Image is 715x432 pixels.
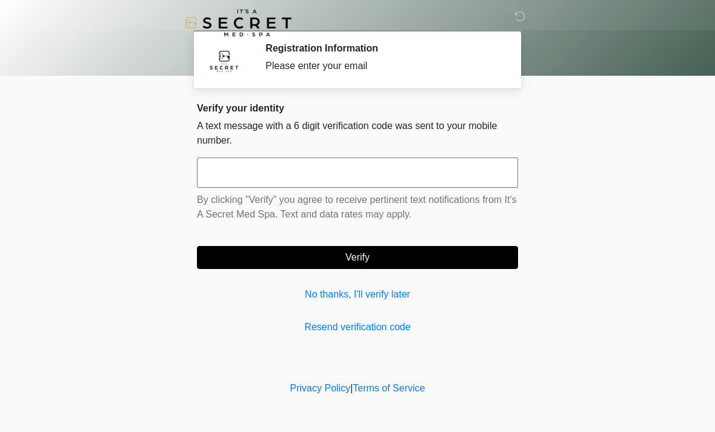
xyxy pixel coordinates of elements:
[197,320,518,334] a: Resend verification code
[197,246,518,269] button: Verify
[350,383,353,393] a: |
[265,59,500,73] div: Please enter your email
[206,42,242,79] img: Agent Avatar
[185,9,291,36] img: It's A Secret Med Spa Logo
[197,287,518,302] a: No thanks, I'll verify later
[197,102,518,114] h2: Verify your identity
[265,42,500,54] h2: Registration Information
[353,383,425,393] a: Terms of Service
[197,119,518,148] p: A text message with a 6 digit verification code was sent to your mobile number.
[197,193,518,222] p: By clicking "Verify" you agree to receive pertinent text notifications from It's A Secret Med Spa...
[290,383,351,393] a: Privacy Policy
